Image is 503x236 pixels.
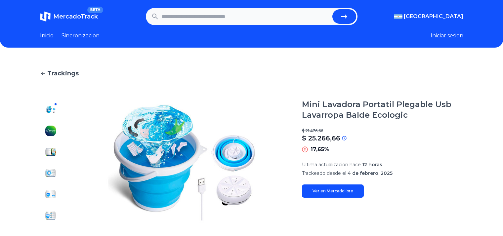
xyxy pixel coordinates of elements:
a: Sincronizacion [62,32,100,40]
p: $ 25.266,66 [302,134,340,143]
a: Trackings [40,69,463,78]
img: Mini Lavadora Portatil Plegable Usb Lavarropa Balde Ecologic [74,99,289,226]
h1: Mini Lavadora Portatil Plegable Usb Lavarropa Balde Ecologic [302,99,463,120]
p: 17,65% [311,145,329,153]
p: $ 21.476,66 [302,128,463,134]
span: BETA [87,7,103,13]
span: Ultima actualizacion hace [302,162,361,168]
span: [GEOGRAPHIC_DATA] [404,13,463,20]
img: Mini Lavadora Portatil Plegable Usb Lavarropa Balde Ecologic [45,210,56,221]
img: Mini Lavadora Portatil Plegable Usb Lavarropa Balde Ecologic [45,147,56,157]
span: Trackings [47,69,79,78]
button: [GEOGRAPHIC_DATA] [394,13,463,20]
img: Mini Lavadora Portatil Plegable Usb Lavarropa Balde Ecologic [45,189,56,200]
img: Argentina [394,14,402,19]
span: 12 horas [362,162,382,168]
a: Inicio [40,32,54,40]
img: Mini Lavadora Portatil Plegable Usb Lavarropa Balde Ecologic [45,126,56,136]
span: Trackeado desde el [302,170,346,176]
span: 4 de febrero, 2025 [348,170,393,176]
img: Mini Lavadora Portatil Plegable Usb Lavarropa Balde Ecologic [45,168,56,178]
img: MercadoTrack [40,11,51,22]
a: MercadoTrackBETA [40,11,98,22]
span: MercadoTrack [53,13,98,20]
a: Ver en Mercadolibre [302,184,364,198]
button: Iniciar sesion [431,32,463,40]
img: Mini Lavadora Portatil Plegable Usb Lavarropa Balde Ecologic [45,104,56,115]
